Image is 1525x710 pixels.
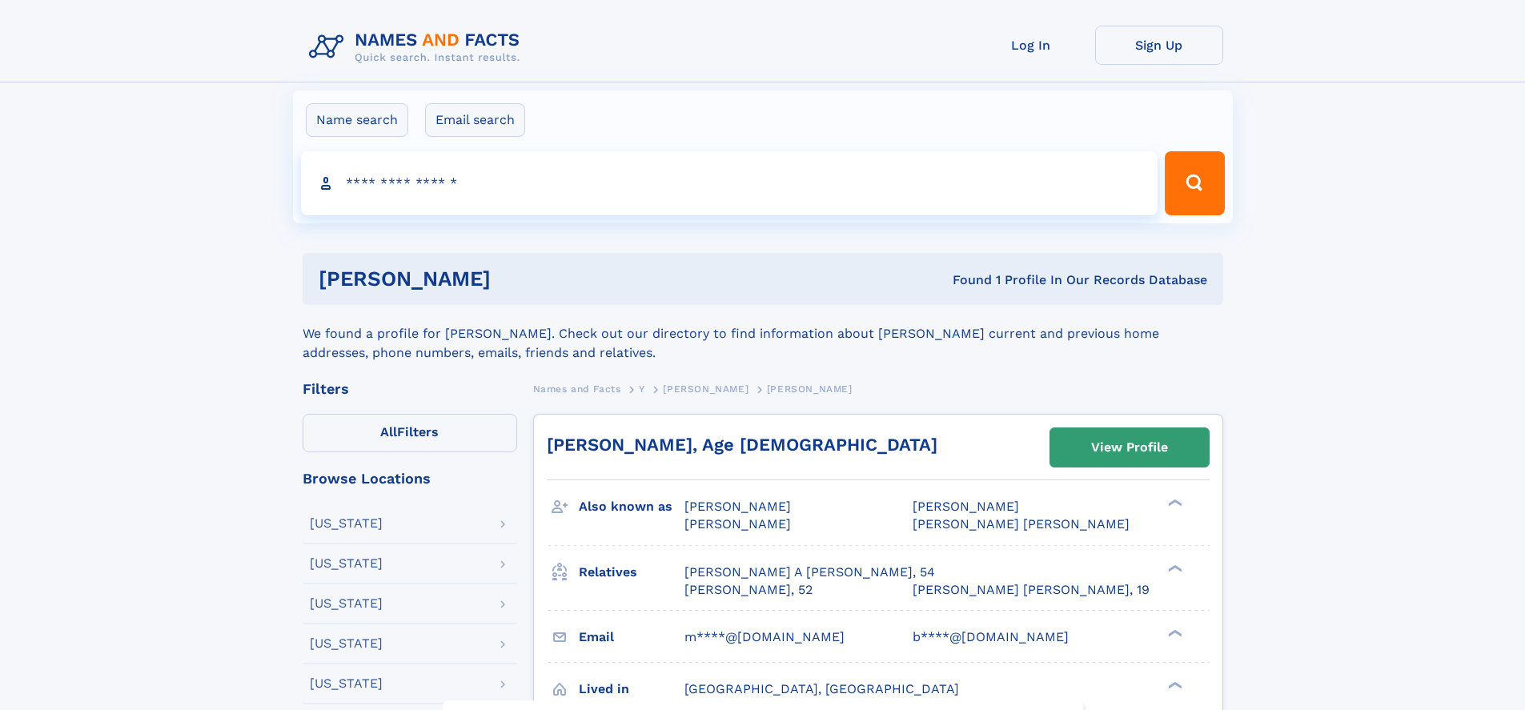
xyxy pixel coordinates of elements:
[310,637,383,650] div: [US_STATE]
[303,26,533,69] img: Logo Names and Facts
[319,269,722,289] h1: [PERSON_NAME]
[1164,563,1183,573] div: ❯
[1091,429,1168,466] div: View Profile
[639,379,645,399] a: Y
[663,383,748,395] span: [PERSON_NAME]
[547,435,937,455] a: [PERSON_NAME], Age [DEMOGRAPHIC_DATA]
[913,499,1019,514] span: [PERSON_NAME]
[1050,428,1209,467] a: View Profile
[306,103,408,137] label: Name search
[913,581,1150,599] a: [PERSON_NAME] [PERSON_NAME], 19
[684,516,791,531] span: [PERSON_NAME]
[1164,498,1183,508] div: ❯
[1095,26,1223,65] a: Sign Up
[303,305,1223,363] div: We found a profile for [PERSON_NAME]. Check out our directory to find information about [PERSON_N...
[639,383,645,395] span: Y
[1165,151,1224,215] button: Search Button
[380,424,397,439] span: All
[579,676,684,703] h3: Lived in
[767,383,853,395] span: [PERSON_NAME]
[533,379,621,399] a: Names and Facts
[967,26,1095,65] a: Log In
[684,581,813,599] a: [PERSON_NAME], 52
[684,564,935,581] a: [PERSON_NAME] A [PERSON_NAME], 54
[579,493,684,520] h3: Also known as
[303,382,517,396] div: Filters
[663,379,748,399] a: [PERSON_NAME]
[579,559,684,586] h3: Relatives
[425,103,525,137] label: Email search
[913,516,1130,531] span: [PERSON_NAME] [PERSON_NAME]
[684,499,791,514] span: [PERSON_NAME]
[684,681,959,696] span: [GEOGRAPHIC_DATA], [GEOGRAPHIC_DATA]
[1164,680,1183,690] div: ❯
[303,414,517,452] label: Filters
[301,151,1158,215] input: search input
[310,597,383,610] div: [US_STATE]
[310,557,383,570] div: [US_STATE]
[1164,628,1183,638] div: ❯
[721,271,1207,289] div: Found 1 Profile In Our Records Database
[310,677,383,690] div: [US_STATE]
[303,471,517,486] div: Browse Locations
[310,517,383,530] div: [US_STATE]
[579,624,684,651] h3: Email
